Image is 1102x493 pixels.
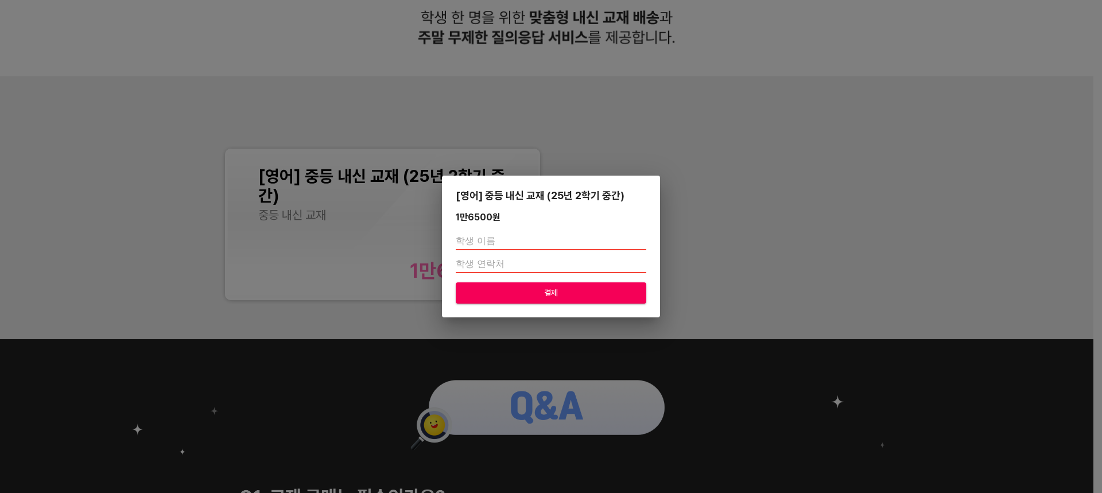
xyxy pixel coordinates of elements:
input: 학생 연락처 [456,255,646,273]
div: [영어] 중등 내신 교재 (25년 2학기 중간) [456,189,646,201]
input: 학생 이름 [456,232,646,250]
div: 1만6500 원 [456,212,500,223]
span: 결제 [465,286,637,300]
button: 결제 [456,282,646,304]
